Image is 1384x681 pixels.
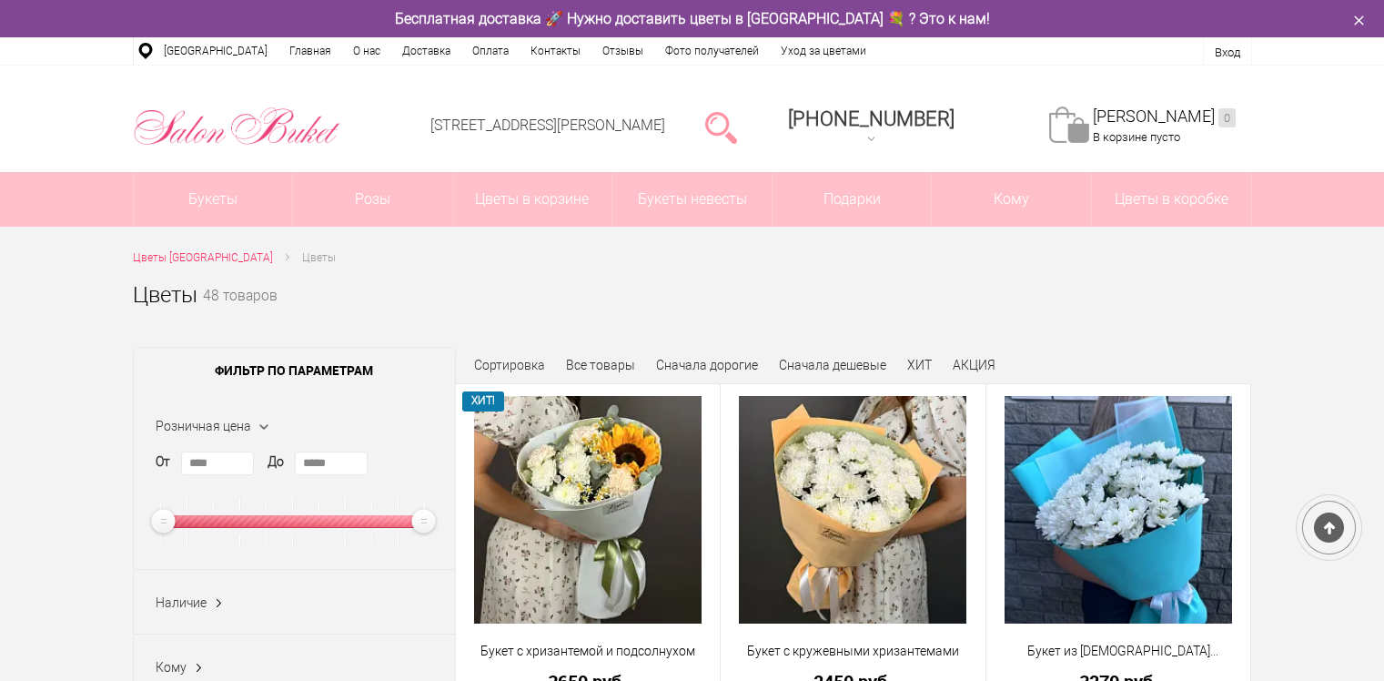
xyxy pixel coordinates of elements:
[520,37,591,65] a: Контакты
[773,172,932,227] a: Подарки
[732,642,974,661] a: Букет с кружевными хризантемами
[134,348,455,393] span: Фильтр по параметрам
[302,251,336,264] span: Цветы
[932,172,1091,227] span: Кому
[591,37,654,65] a: Отзывы
[739,396,966,624] img: Букет с кружевными хризантемами
[656,358,758,372] a: Сначала дорогие
[203,290,278,333] small: 48 товаров
[156,452,170,472] label: От
[430,117,665,134] a: [STREET_ADDRESS][PERSON_NAME]
[462,391,505,411] span: ХИТ!
[474,358,545,372] span: Сортировка
[566,358,635,372] a: Все товары
[1005,396,1232,624] img: Букет из хризантем кустовых
[133,103,341,150] img: Цветы Нижний Новгород
[134,172,293,227] a: Букеты
[153,37,278,65] a: [GEOGRAPHIC_DATA]
[779,358,886,372] a: Сначала дешевые
[770,37,877,65] a: Уход за цветами
[788,107,955,130] span: [PHONE_NUMBER]
[1093,130,1180,144] span: В корзине пусто
[468,642,709,661] a: Букет с хризантемой и подсолнухом
[474,396,702,624] img: Букет с хризантемой и подсолнухом
[342,37,391,65] a: О нас
[156,419,251,433] span: Розничная цена
[777,101,965,153] a: [PHONE_NUMBER]
[133,249,273,268] a: Цветы [GEOGRAPHIC_DATA]
[268,452,284,472] label: До
[461,37,520,65] a: Оплата
[133,279,197,311] h1: Цветы
[156,595,207,610] span: Наличие
[293,172,452,227] a: Розы
[654,37,770,65] a: Фото получателей
[907,358,932,372] a: ХИТ
[1215,46,1240,59] a: Вход
[391,37,461,65] a: Доставка
[453,172,612,227] a: Цветы в корзине
[998,642,1239,661] a: Букет из [DEMOGRAPHIC_DATA] кустовых
[133,251,273,264] span: Цветы [GEOGRAPHIC_DATA]
[612,172,772,227] a: Букеты невесты
[1218,108,1236,127] ins: 0
[156,660,187,675] span: Кому
[1092,172,1251,227] a: Цветы в коробке
[1093,107,1236,127] a: [PERSON_NAME]
[278,37,342,65] a: Главная
[953,358,995,372] a: АКЦИЯ
[119,9,1266,28] div: Бесплатная доставка 🚀 Нужно доставить цветы в [GEOGRAPHIC_DATA] 💐 ? Это к нам!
